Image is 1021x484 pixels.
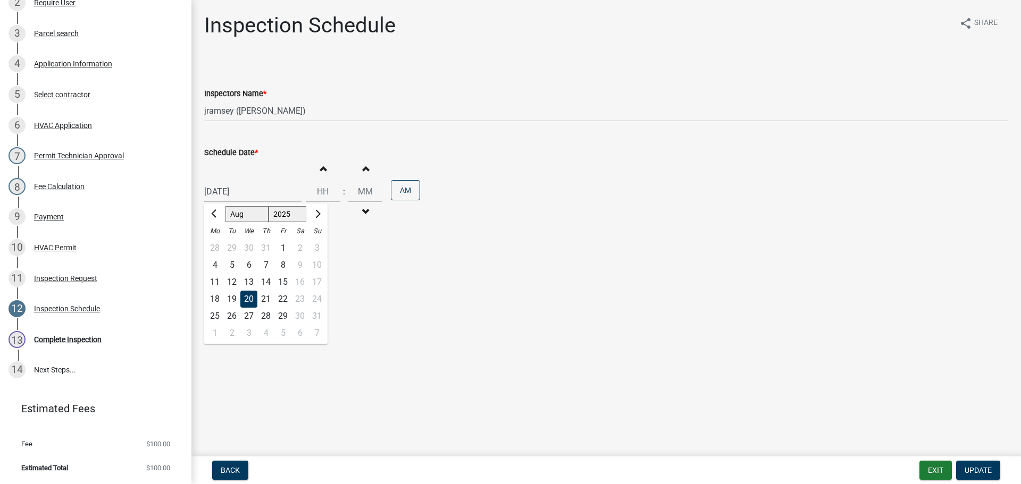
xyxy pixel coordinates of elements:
span: $100.00 [146,440,170,447]
div: Wednesday, August 13, 2025 [240,274,257,291]
div: 3 [240,325,257,342]
div: 7 [257,257,274,274]
span: Estimated Total [21,464,68,471]
div: Friday, August 29, 2025 [274,308,291,325]
button: Back [212,461,248,480]
button: Previous month [208,206,221,223]
div: Monday, August 25, 2025 [206,308,223,325]
div: 14 [9,361,26,378]
div: Th [257,223,274,240]
div: Parcel search [34,30,79,37]
div: Application Information [34,60,112,67]
div: 30 [240,240,257,257]
div: 5 [9,86,26,103]
span: Share [974,17,998,30]
div: Su [308,223,325,240]
div: Friday, August 8, 2025 [274,257,291,274]
div: Thursday, August 21, 2025 [257,291,274,308]
div: Tuesday, September 2, 2025 [223,325,240,342]
div: 27 [240,308,257,325]
div: Complete Inspection [34,336,102,343]
div: Thursday, August 14, 2025 [257,274,274,291]
button: shareShare [951,13,1006,33]
div: 13 [9,331,26,348]
div: 2 [223,325,240,342]
div: Tuesday, August 26, 2025 [223,308,240,325]
div: Tuesday, August 5, 2025 [223,257,240,274]
label: Schedule Date [204,149,258,157]
div: Tuesday, July 29, 2025 [223,240,240,257]
label: Inspectors Name [204,90,266,98]
div: 28 [257,308,274,325]
div: Tuesday, August 12, 2025 [223,274,240,291]
div: Wednesday, September 3, 2025 [240,325,257,342]
div: Monday, August 4, 2025 [206,257,223,274]
div: Monday, August 11, 2025 [206,274,223,291]
div: 8 [9,178,26,195]
div: 3 [9,25,26,42]
div: Tu [223,223,240,240]
input: mm/dd/yyyy [204,181,302,202]
a: Estimated Fees [9,398,174,419]
div: 25 [206,308,223,325]
div: We [240,223,257,240]
div: Mo [206,223,223,240]
button: Exit [919,461,952,480]
div: 1 [274,240,291,257]
div: Wednesday, August 27, 2025 [240,308,257,325]
div: Wednesday, July 30, 2025 [240,240,257,257]
div: Friday, September 5, 2025 [274,325,291,342]
div: HVAC Permit [34,244,77,251]
div: Thursday, August 28, 2025 [257,308,274,325]
div: 21 [257,291,274,308]
div: Wednesday, August 20, 2025 [240,291,257,308]
div: Friday, August 15, 2025 [274,274,291,291]
h1: Inspection Schedule [204,13,396,38]
div: 15 [274,274,291,291]
div: 10 [9,239,26,256]
div: 6 [9,117,26,134]
div: Payment [34,213,64,220]
div: Inspection Schedule [34,305,100,312]
div: 19 [223,291,240,308]
div: 8 [274,257,291,274]
input: Minutes [348,181,382,202]
div: Fr [274,223,291,240]
div: 5 [274,325,291,342]
button: AM [391,180,420,200]
div: 9 [9,208,26,225]
span: $100.00 [146,464,170,471]
div: Permit Technician Approval [34,152,124,159]
span: Fee [21,440,32,447]
div: 5 [223,257,240,274]
div: Thursday, August 7, 2025 [257,257,274,274]
div: HVAC Application [34,122,92,129]
div: Inspection Request [34,275,97,282]
input: Hours [306,181,340,202]
div: Monday, July 28, 2025 [206,240,223,257]
div: 31 [257,240,274,257]
div: 28 [206,240,223,257]
div: Sa [291,223,308,240]
div: 29 [223,240,240,257]
div: 12 [223,274,240,291]
div: 4 [257,325,274,342]
div: Tuesday, August 19, 2025 [223,291,240,308]
div: 12 [9,300,26,317]
div: 4 [206,257,223,274]
div: Wednesday, August 6, 2025 [240,257,257,274]
div: 11 [9,270,26,287]
select: Select year [269,206,307,222]
div: 13 [240,274,257,291]
div: : [340,185,348,198]
button: Next month [311,206,323,223]
div: Fee Calculation [34,183,85,190]
div: Friday, August 22, 2025 [274,291,291,308]
div: Monday, September 1, 2025 [206,325,223,342]
div: 29 [274,308,291,325]
i: share [959,17,972,30]
div: 11 [206,274,223,291]
span: Update [965,466,992,474]
div: 1 [206,325,223,342]
div: Thursday, July 31, 2025 [257,240,274,257]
